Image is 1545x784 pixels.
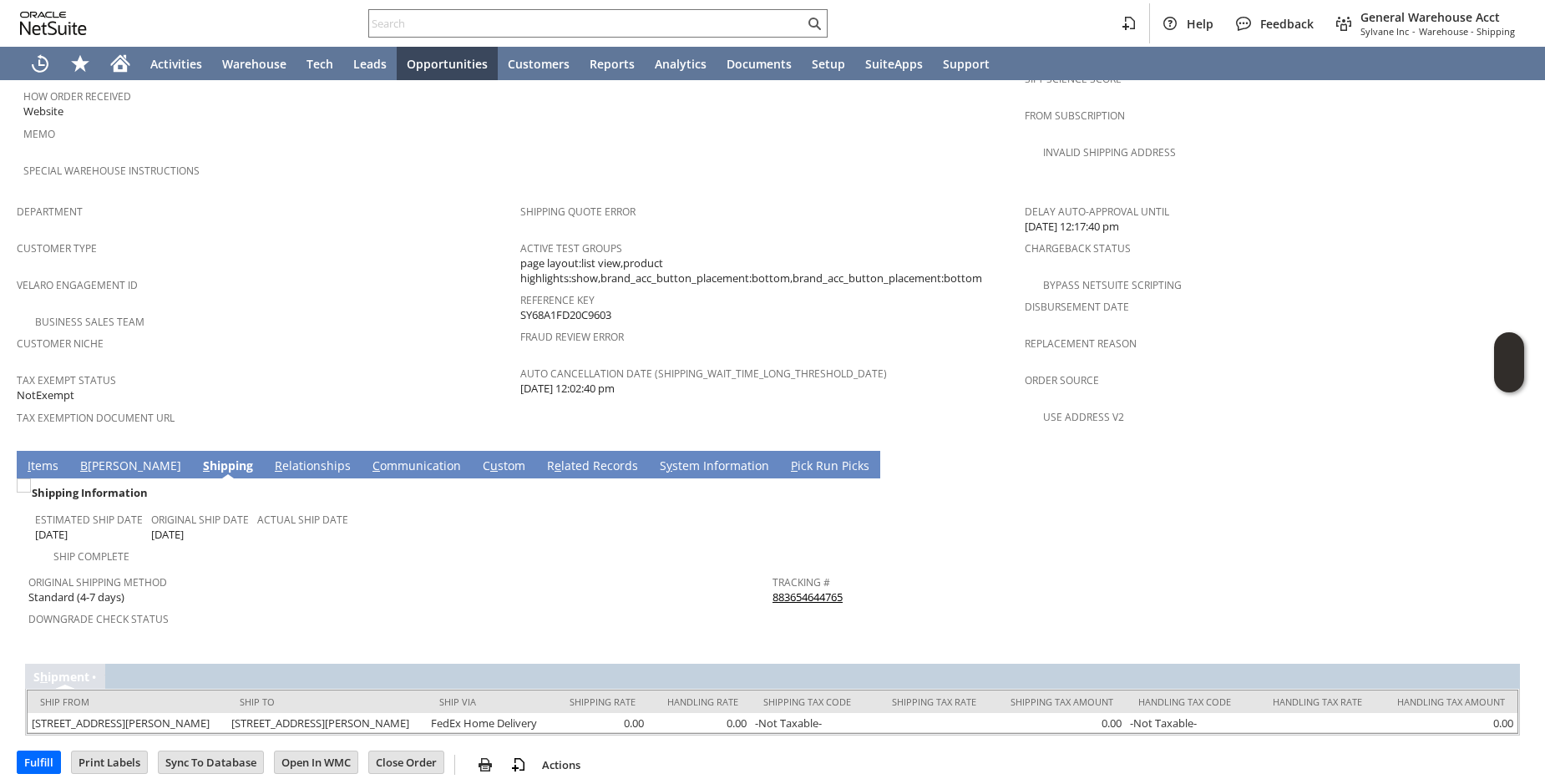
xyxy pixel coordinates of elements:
a: Use Address V2 [1043,410,1124,424]
span: Oracle Guided Learning Widget. To move around, please hold and drag [1494,363,1524,393]
a: Tech [296,47,343,80]
a: Tax Exemption Document URL [17,411,175,425]
a: System Information [656,458,773,476]
div: Shipping Rate [562,695,636,708]
span: B [80,458,88,473]
span: Opportunities [407,56,488,72]
td: [STREET_ADDRESS][PERSON_NAME] [28,713,227,733]
input: Open In WMC [275,751,357,773]
a: Activities [140,47,212,80]
a: Recent Records [20,47,60,80]
input: Fulfill [18,751,60,773]
div: Handling Rate [661,695,738,708]
span: Tech [306,56,333,72]
a: Home [100,47,140,80]
svg: Shortcuts [70,53,90,73]
td: 0.00 [648,713,751,733]
span: y [666,458,672,473]
span: Help [1187,16,1213,32]
a: Special Warehouse Instructions [23,164,200,178]
td: -Not Taxable- [751,713,872,733]
div: Handling Tax Rate [1265,695,1363,708]
a: Related Records [543,458,642,476]
a: Setup [802,47,855,80]
a: Replacement reason [1025,336,1137,351]
a: Memo [23,127,55,141]
svg: logo [20,12,87,35]
span: Leads [353,56,387,72]
td: 0.00 [1375,713,1517,733]
img: add-record.svg [509,755,529,775]
span: Reports [590,56,635,72]
a: Department [17,205,83,219]
div: Shipping Information [28,482,766,503]
span: I [28,458,31,473]
span: [DATE] [151,527,184,543]
svg: Search [804,13,824,33]
a: Items [23,458,63,476]
a: Downgrade Check Status [28,612,169,626]
td: 0.00 [989,713,1126,733]
a: Relationships [271,458,355,476]
span: C [372,458,380,473]
a: Invalid Shipping Address [1043,145,1176,159]
a: Customers [498,47,580,80]
span: [DATE] 12:02:40 pm [520,381,615,397]
span: Documents [727,56,792,72]
td: [STREET_ADDRESS][PERSON_NAME] [227,713,427,733]
img: print.svg [475,755,495,775]
a: Shipping [199,458,257,476]
span: - [1412,25,1416,38]
a: B[PERSON_NAME] [76,458,185,476]
a: Actions [535,757,587,772]
div: Shipping Tax Rate [884,695,976,708]
span: Customers [508,56,570,72]
td: -Not Taxable- [1126,713,1252,733]
span: SuiteApps [865,56,923,72]
a: Leads [343,47,397,80]
a: From Subscription [1025,109,1125,123]
a: Original Shipping Method [28,575,167,589]
a: SuiteApps [855,47,933,80]
a: How Order Received [23,89,131,104]
div: Shipping Tax Amount [1001,695,1113,708]
a: Communication [368,458,465,476]
a: Customer Type [17,241,97,255]
input: Sync To Database [159,751,263,773]
span: Warehouse - Shipping [1419,25,1515,38]
a: Actual Ship Date [257,513,348,527]
a: Bypass NetSuite Scripting [1043,278,1182,292]
span: Activities [150,56,202,72]
td: FedEx Home Delivery [427,713,550,733]
a: Original Ship Date [151,513,249,527]
span: P [791,458,798,473]
span: page layout:list view,product highlights:show,brand_acc_button_placement:bottom,brand_acc_button_... [520,255,1016,286]
a: Disbursement Date [1025,300,1129,314]
div: Shipping Tax Code [763,695,859,708]
a: Order Source [1025,373,1099,387]
a: Reference Key [520,293,595,307]
a: 883654644765 [772,589,843,604]
td: 0.00 [550,713,648,733]
span: Sylvane Inc [1360,25,1409,38]
span: Analytics [655,56,707,72]
a: Documents [717,47,802,80]
input: Print Labels [72,751,147,773]
div: Ship To [240,695,414,708]
a: Tax Exempt Status [17,373,116,387]
a: Customer Niche [17,336,104,351]
span: e [555,458,561,473]
a: Chargeback Status [1025,241,1131,255]
a: Custom [479,458,529,476]
a: Estimated Ship Date [35,513,143,527]
svg: Recent Records [30,53,50,73]
img: Unchecked [17,478,31,493]
a: Auto Cancellation Date (shipping_wait_time_long_threshold_date) [520,367,887,381]
div: Handling Tax Code [1138,695,1239,708]
span: u [490,458,498,473]
input: Search [369,13,804,33]
span: General Warehouse Acct [1360,9,1515,25]
a: Opportunities [397,47,498,80]
span: NotExempt [17,387,74,403]
div: Ship From [40,695,215,708]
